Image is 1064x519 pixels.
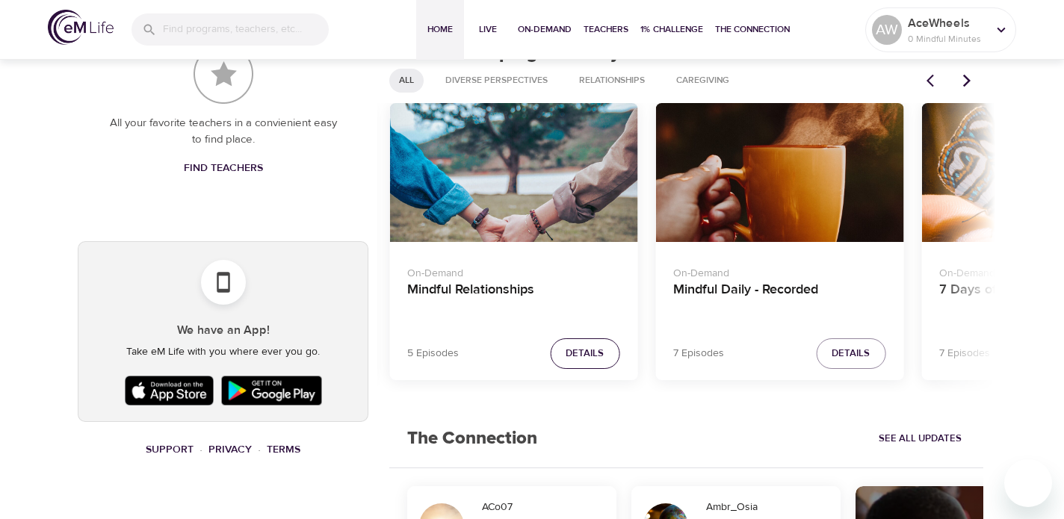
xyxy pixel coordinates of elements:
[163,13,329,46] input: Find programs, teachers, etc...
[939,346,990,361] p: 7 Episodes
[918,64,950,97] button: Previous items
[667,74,738,87] span: Caregiving
[389,69,424,93] div: All
[569,69,655,93] div: Relationships
[832,345,870,362] span: Details
[90,323,356,338] h5: We have an App!
[407,260,619,282] p: On-Demand
[208,443,252,456] a: Privacy
[90,344,356,360] p: Take eM Life with you where ever you go.
[673,346,724,361] p: 7 Episodes
[267,443,300,456] a: Terms
[108,115,338,149] p: All your favorite teachers in a convienient easy to find place.
[389,410,555,467] h2: The Connection
[199,440,202,460] li: ·
[184,159,263,178] span: Find Teachers
[872,15,902,45] div: AW
[908,32,987,46] p: 0 Mindful Minutes
[436,74,557,87] span: Diverse Perspectives
[875,427,965,450] a: See All Updates
[407,282,619,317] h4: Mindful Relationships
[194,44,253,104] img: Favorite Teachers
[146,443,194,456] a: Support
[178,155,269,182] a: Find Teachers
[879,430,962,447] span: See All Updates
[950,64,983,97] button: Next items
[422,22,458,37] span: Home
[389,103,637,243] button: Mindful Relationships
[706,500,835,515] div: Ambr_Osia
[715,22,790,37] span: The Connection
[407,346,459,361] p: 5 Episodes
[518,22,572,37] span: On-Demand
[673,260,885,282] p: On-Demand
[78,440,368,460] nav: breadcrumb
[666,69,739,93] div: Caregiving
[1004,459,1052,507] iframe: Button to launch messaging window
[470,22,506,37] span: Live
[390,74,423,87] span: All
[48,10,114,45] img: logo
[121,372,218,409] img: Apple App Store
[640,22,703,37] span: 1% Challenge
[908,14,987,32] p: AceWheels
[673,282,885,317] h4: Mindful Daily - Recorded
[566,345,604,362] span: Details
[482,500,610,515] div: ACo07
[258,440,261,460] li: ·
[584,22,628,37] span: Teachers
[217,372,325,409] img: Google Play Store
[436,69,557,93] div: Diverse Perspectives
[655,103,903,243] button: Mindful Daily - Recorded
[570,74,654,87] span: Relationships
[550,338,619,369] button: Details
[816,338,885,369] button: Details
